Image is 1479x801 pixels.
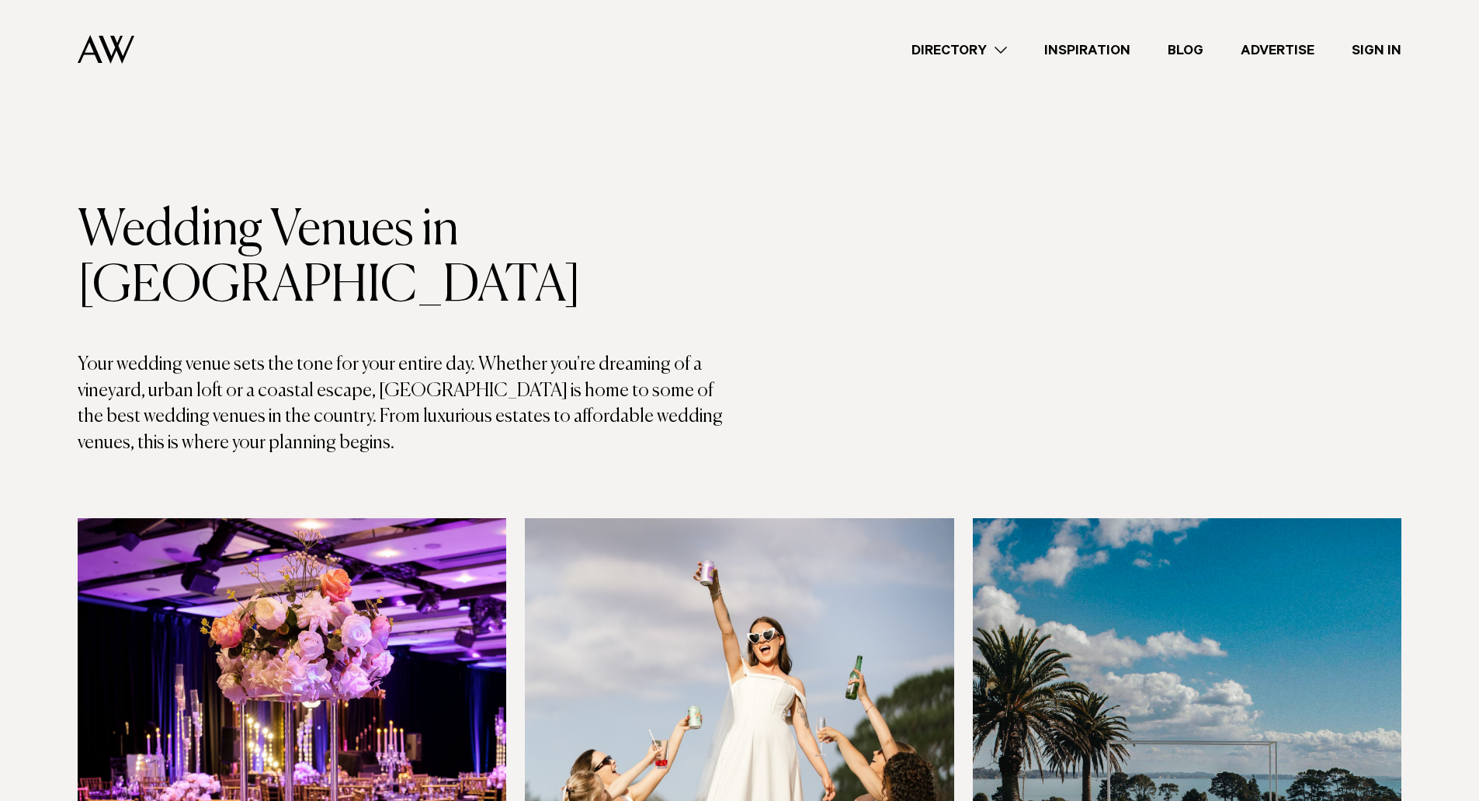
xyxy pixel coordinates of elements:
[78,203,740,315] h1: Wedding Venues in [GEOGRAPHIC_DATA]
[78,35,134,64] img: Auckland Weddings Logo
[78,352,740,456] p: Your wedding venue sets the tone for your entire day. Whether you're dreaming of a vineyard, urba...
[1333,40,1420,61] a: Sign In
[1222,40,1333,61] a: Advertise
[1026,40,1149,61] a: Inspiration
[1149,40,1222,61] a: Blog
[893,40,1026,61] a: Directory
